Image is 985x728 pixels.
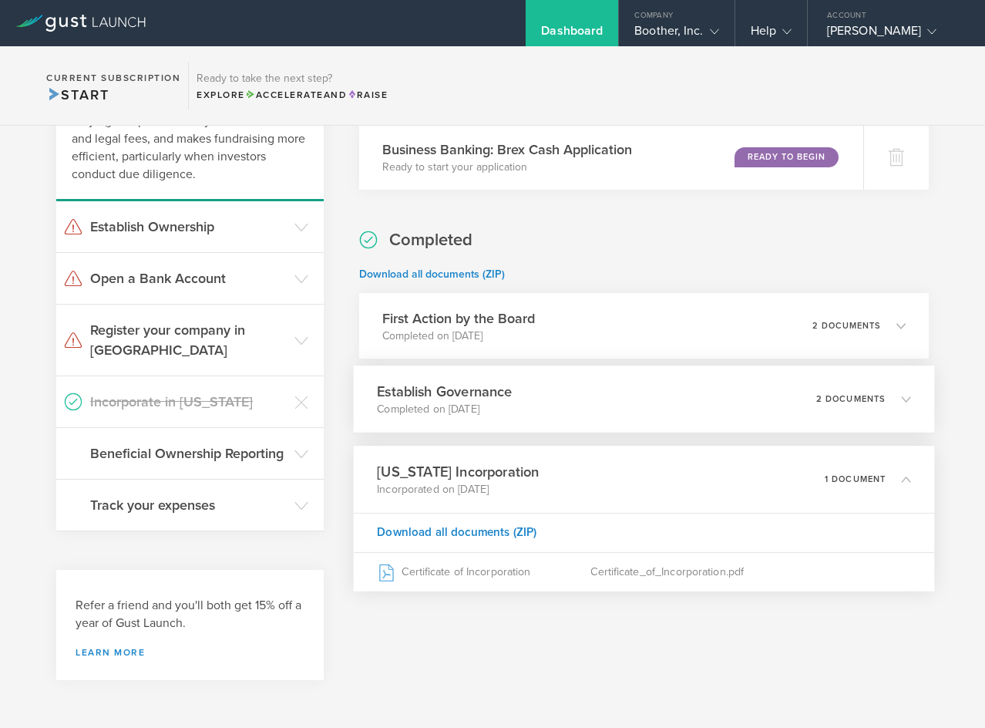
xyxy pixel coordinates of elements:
div: Ready to Begin [735,147,839,167]
h3: [US_STATE] Incorporation [377,461,539,482]
p: 2 documents [815,395,886,403]
h3: Refer a friend and you'll both get 15% off a year of Gust Launch. [76,597,304,632]
h3: Track your expenses [90,495,287,515]
span: Accelerate [245,89,324,100]
h2: Completed [389,229,472,251]
h2: Current Subscription [46,73,180,83]
div: [PERSON_NAME] [827,23,958,46]
h3: Business Banking: Brex Cash Application [382,140,632,160]
h3: Register your company in [GEOGRAPHIC_DATA] [90,320,287,360]
a: Download all documents (ZIP) [359,268,505,281]
div: Certificate of Incorporation [377,553,590,591]
span: and [245,89,348,100]
p: Completed on [DATE] [382,329,535,344]
h3: Establish Ownership [90,217,287,237]
iframe: Chat Widget [908,654,985,728]
span: Start [46,86,109,103]
p: 2 documents [812,322,881,330]
a: Learn more [76,648,304,657]
div: Business Banking: Brex Cash ApplicationReady to start your applicationReady to Begin [359,124,863,190]
h3: Open a Bank Account [90,268,287,288]
div: Help [751,23,792,46]
h3: First Action by the Board [382,308,535,329]
h3: Establish Governance [377,381,512,402]
span: Raise [347,89,388,100]
h3: Beneficial Ownership Reporting [90,443,287,463]
p: Incorporated on [DATE] [377,482,539,497]
div: Certificate_of_Incorporation.pdf [590,553,911,591]
p: Completed on [DATE] [377,402,512,417]
h3: Incorporate in [US_STATE] [90,392,287,412]
div: Staying compliant saves you from hassle and legal fees, and makes fundraising more efficient, par... [56,97,324,201]
p: Ready to start your application [382,160,632,175]
div: Ready to take the next step?ExploreAccelerateandRaise [188,62,395,110]
div: Dashboard [541,23,603,46]
div: Boother, Inc. [634,23,718,46]
p: 1 document [825,475,886,484]
h3: Ready to take the next step? [197,73,388,84]
div: Explore [197,88,388,102]
div: Download all documents (ZIP) [353,513,934,552]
